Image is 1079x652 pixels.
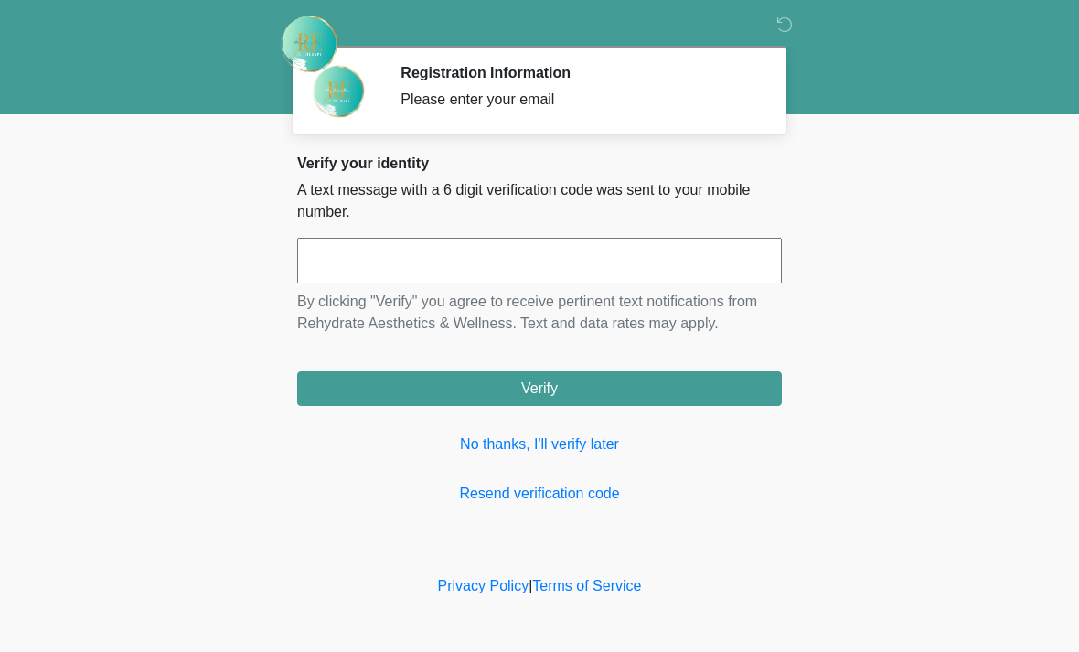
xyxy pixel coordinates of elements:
a: Resend verification code [297,483,782,505]
p: A text message with a 6 digit verification code was sent to your mobile number. [297,179,782,223]
p: By clicking "Verify" you agree to receive pertinent text notifications from Rehydrate Aesthetics ... [297,291,782,335]
h2: Verify your identity [297,155,782,172]
div: Please enter your email [401,89,754,111]
a: | [529,578,532,593]
button: Verify [297,371,782,406]
a: Terms of Service [532,578,641,593]
img: Agent Avatar [311,64,366,119]
a: Privacy Policy [438,578,529,593]
img: Rehydrate Aesthetics & Wellness Logo [279,14,339,74]
a: No thanks, I'll verify later [297,433,782,455]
